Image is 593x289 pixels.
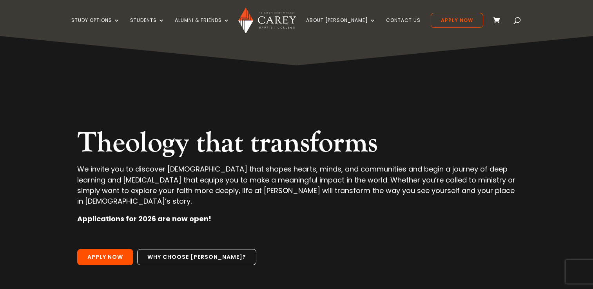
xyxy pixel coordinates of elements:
strong: Applications for 2026 are now open! [77,214,211,224]
h2: Theology that transforms [77,126,515,164]
a: Study Options [71,18,120,36]
a: Contact Us [386,18,421,36]
a: About [PERSON_NAME] [306,18,376,36]
p: We invite you to discover [DEMOGRAPHIC_DATA] that shapes hearts, minds, and communities and begin... [77,164,515,213]
a: Why choose [PERSON_NAME]? [137,249,256,266]
a: Apply Now [77,249,133,266]
img: Carey Baptist College [238,7,296,34]
a: Apply Now [431,13,483,28]
a: Students [130,18,165,36]
a: Alumni & Friends [175,18,230,36]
